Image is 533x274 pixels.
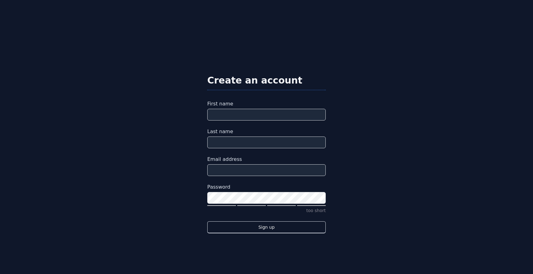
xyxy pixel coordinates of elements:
label: Password [207,183,326,191]
img: Hostodo [207,41,326,65]
p: too short [207,207,326,214]
label: First name [207,100,326,108]
label: Last name [207,128,326,135]
label: Email address [207,156,326,163]
button: Sign up [207,221,326,233]
h2: Create an account [207,75,326,86]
